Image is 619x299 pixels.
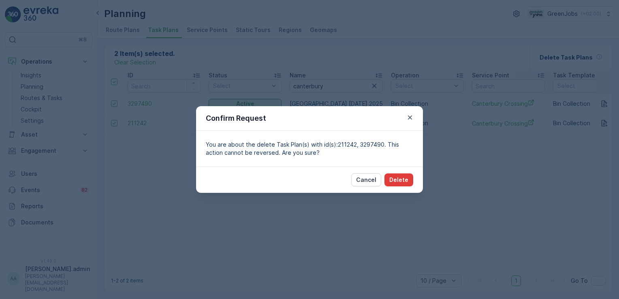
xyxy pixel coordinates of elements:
button: Delete [384,173,413,186]
p: Delete [389,176,408,184]
p: You are about the delete Task Plan(s) with id(s):211242, 3297490. This action cannot be reversed.... [206,141,413,157]
button: Cancel [351,173,381,186]
p: Cancel [356,176,376,184]
p: Confirm Request [206,113,266,124]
